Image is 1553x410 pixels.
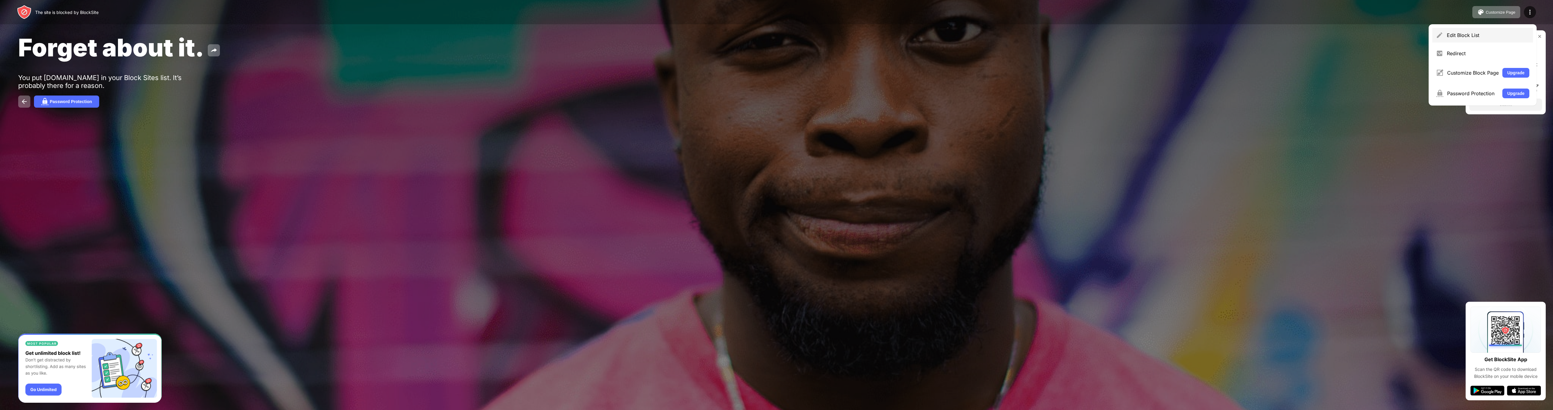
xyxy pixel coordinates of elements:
[1477,8,1484,16] img: pallet.svg
[34,96,99,108] button: Password Protection
[1537,34,1542,39] img: rate-us-close.svg
[1470,366,1541,380] div: Scan the QR code to download BlockSite on your mobile device
[1436,50,1443,57] img: menu-redirect.svg
[1507,386,1541,395] img: app-store.svg
[210,47,217,54] img: share.svg
[35,10,99,15] div: The site is blocked by BlockSite
[1447,32,1529,38] div: Edit Block List
[1486,10,1515,15] div: Customize Page
[17,5,32,19] img: header-logo.svg
[41,98,49,105] img: password.svg
[1470,307,1541,353] img: qrcode.svg
[18,74,206,89] div: You put [DOMAIN_NAME] in your Block Sites list. It’s probably there for a reason.
[1447,50,1529,56] div: Redirect
[50,99,92,104] div: Password Protection
[18,33,204,62] span: Forget about it.
[1436,69,1444,76] img: menu-customize.svg
[1472,6,1520,18] button: Customize Page
[1526,8,1534,16] img: menu-icon.svg
[1447,90,1499,96] div: Password Protection
[21,98,28,105] img: back.svg
[18,334,162,403] iframe: Banner
[1447,70,1499,76] div: Customize Block Page
[1470,386,1504,395] img: google-play.svg
[1502,68,1529,78] button: Upgrade
[1502,89,1529,98] button: Upgrade
[1436,32,1443,39] img: menu-pencil.svg
[1484,355,1527,364] div: Get BlockSite App
[1436,90,1444,97] img: menu-password.svg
